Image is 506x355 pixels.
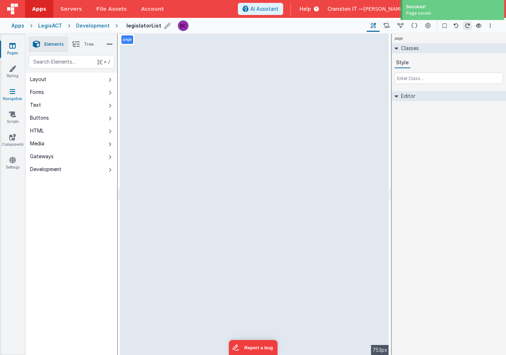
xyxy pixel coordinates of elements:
[26,163,117,176] button: Development
[30,76,46,83] div: Layout
[30,153,54,160] div: Gateways
[229,340,277,355] iframe: Marker.io feedback button
[238,3,283,15] button: AI Assistant
[30,101,41,109] div: Text
[126,23,161,28] h4: legislatorList
[30,127,44,134] div: HTML
[26,73,117,86] button: Layout
[32,5,46,12] span: Apps
[395,57,410,68] button: Style
[371,345,389,355] div: 753px
[97,55,110,69] span: + /
[327,5,500,12] button: Cranston IT — [PERSON_NAME][EMAIL_ADDRESS][DOMAIN_NAME]
[123,37,132,42] p: page
[29,55,114,69] input: Search Elements...
[406,10,501,16] div: Page saved.
[76,22,110,29] div: Development
[300,5,311,12] span: Help
[398,91,415,101] h2: Editor
[120,34,389,355] div: -->
[26,150,117,163] button: Gateways
[406,4,501,10] div: Success!
[392,34,406,43] h4: page
[30,114,49,121] div: Buttons
[486,21,495,30] button: Options
[30,166,61,173] div: Development
[38,22,62,29] div: LegisACT
[11,22,24,29] div: Apps
[30,89,44,96] div: Forms
[26,86,117,99] button: Forms
[44,41,64,47] span: Elements
[364,5,492,12] span: [PERSON_NAME][EMAIL_ADDRESS][DOMAIN_NAME]
[26,99,117,111] button: Text
[250,5,279,12] span: AI Assistant
[26,124,117,137] button: HTML
[30,140,44,147] div: Media
[26,137,117,150] button: Media
[395,72,503,84] input: Enter Class...
[327,5,364,12] span: Cranston IT —
[178,21,188,31] img: e8a56f6b4060e0b1f1175c8bf6908af3
[96,5,127,12] span: File Assets
[26,111,117,124] button: Buttons
[60,5,82,12] span: Servers
[398,43,419,53] h2: Classes
[84,41,94,47] span: Tree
